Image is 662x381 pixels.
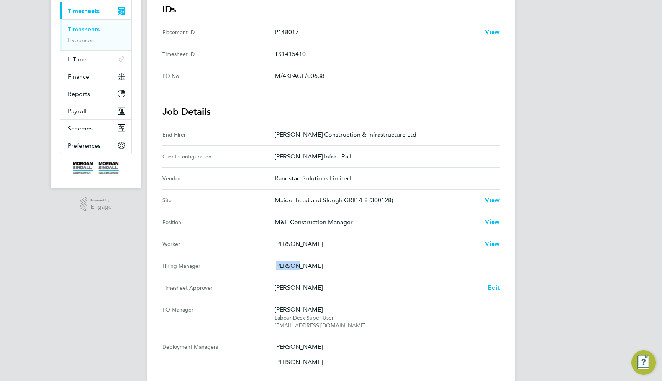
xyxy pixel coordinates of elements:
a: View [485,196,500,205]
div: End Hirer [162,130,275,139]
p: P148017 [275,28,479,37]
span: Schemes [68,125,93,132]
div: Deployment Managers [162,342,275,367]
a: View [485,28,500,37]
div: Client Configuration [162,152,275,161]
p: M&E Construction Manager [275,218,479,227]
p: [PERSON_NAME] [275,239,479,249]
h3: IDs [162,3,500,15]
span: Powered by [90,197,112,204]
div: [PERSON_NAME] [275,342,323,351]
span: InTime [68,56,87,63]
div: Timesheets [60,19,131,50]
span: Payroll [68,107,87,115]
p: [PERSON_NAME] [275,283,482,292]
span: Timesheets [68,7,100,15]
button: Preferences [60,137,131,154]
a: View [485,218,500,227]
p: Maidenhead and Slough GRIP 4-8 (300128) [275,196,479,205]
span: View [485,28,500,36]
button: Reports [60,85,131,102]
div: Site [162,196,275,205]
div: [PERSON_NAME] [275,305,359,314]
span: View [485,196,500,204]
span: Finance [68,73,89,80]
span: Reports [68,90,90,97]
p: M/4KPAGE/00638 [275,71,493,81]
a: Timesheets [68,26,100,33]
div: [PERSON_NAME] [275,358,323,367]
div: PO Manager [162,305,275,330]
p: Randstad Solutions Limited [275,174,493,183]
p: [PERSON_NAME] Infra - Rail [275,152,493,161]
img: morgansindall-logo-retina.png [73,162,119,174]
div: Vendor [162,174,275,183]
p: TS1415410 [275,49,493,59]
button: Timesheets [60,2,131,19]
button: Payroll [60,102,131,119]
a: Powered byEngage [80,197,112,212]
a: Go to home page [60,162,132,174]
div: Position [162,218,275,227]
div: PO No [162,71,275,81]
div: Timesheet ID [162,49,275,59]
div: [EMAIL_ADDRESS][DOMAIN_NAME] [275,322,365,330]
button: InTime [60,51,131,68]
a: Expenses [68,36,94,44]
div: Hiring Manager [162,261,275,270]
div: Timesheet Approver [162,283,275,292]
button: Schemes [60,120,131,137]
div: Placement ID [162,28,275,37]
div: Labour Desk Super User [275,314,365,322]
span: Engage [90,204,112,210]
a: View [485,239,500,249]
span: View [485,218,500,226]
span: Edit [488,284,500,291]
button: Finance [60,68,131,85]
span: View [485,240,500,247]
span: Preferences [68,142,101,149]
p: [PERSON_NAME] [275,261,493,270]
p: [PERSON_NAME] Construction & Infrastructure Ltd [275,130,493,139]
a: Edit [488,283,500,292]
h3: Job Details [162,106,500,118]
div: Worker [162,239,275,249]
button: Engage Resource Center [631,350,656,375]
